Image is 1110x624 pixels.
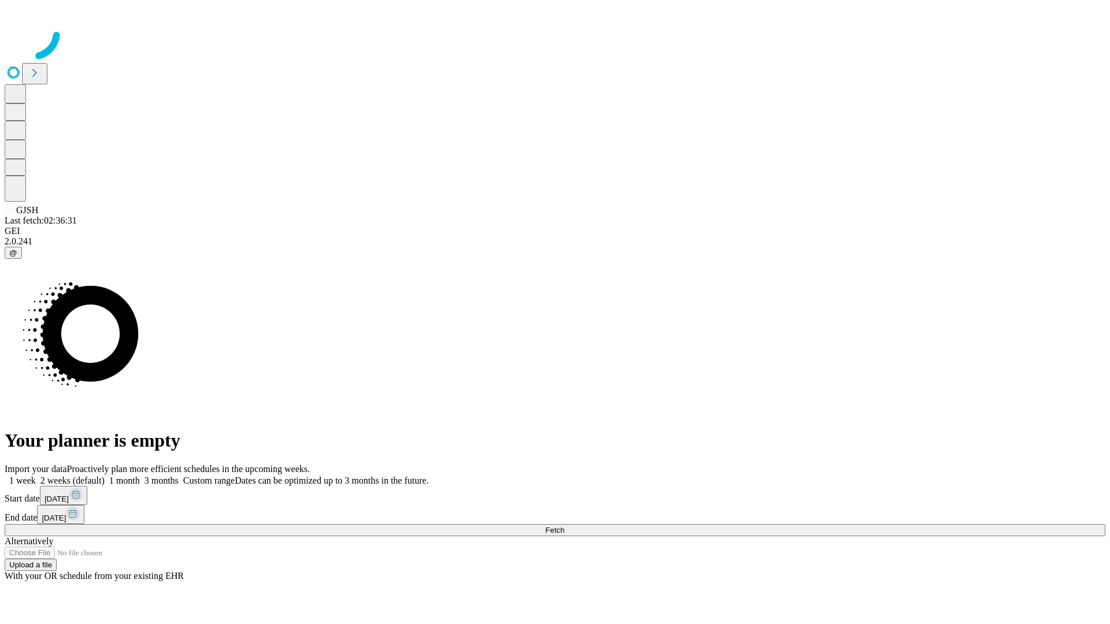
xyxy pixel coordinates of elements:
[5,524,1105,536] button: Fetch
[9,476,36,485] span: 1 week
[40,476,105,485] span: 2 weeks (default)
[45,495,69,503] span: [DATE]
[5,216,77,225] span: Last fetch: 02:36:31
[5,536,53,546] span: Alternatively
[16,205,38,215] span: GJSH
[109,476,140,485] span: 1 month
[5,486,1105,505] div: Start date
[5,226,1105,236] div: GEI
[5,505,1105,524] div: End date
[67,464,310,474] span: Proactively plan more efficient schedules in the upcoming weeks.
[5,464,67,474] span: Import your data
[545,526,564,534] span: Fetch
[9,248,17,257] span: @
[42,514,66,522] span: [DATE]
[235,476,428,485] span: Dates can be optimized up to 3 months in the future.
[40,486,87,505] button: [DATE]
[5,247,22,259] button: @
[37,505,84,524] button: [DATE]
[145,476,179,485] span: 3 months
[5,236,1105,247] div: 2.0.241
[5,571,184,581] span: With your OR schedule from your existing EHR
[183,476,235,485] span: Custom range
[5,430,1105,451] h1: Your planner is empty
[5,559,57,571] button: Upload a file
